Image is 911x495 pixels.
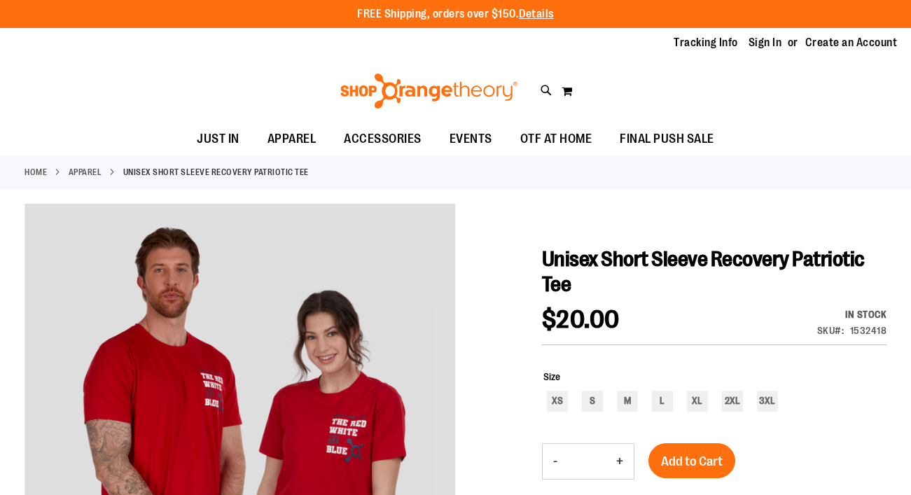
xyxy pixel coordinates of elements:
[652,391,673,412] div: L
[357,6,554,22] p: FREE Shipping, orders over $150.
[197,123,239,155] span: JUST IN
[648,443,735,478] button: Add to Cart
[817,307,887,321] div: In stock
[543,444,568,479] button: Decrease product quantity
[606,444,634,479] button: Increase product quantity
[547,391,568,412] div: XS
[722,391,743,412] div: 2XL
[338,74,520,109] img: Shop Orangetheory
[749,35,782,50] a: Sign In
[757,391,778,412] div: 3XL
[687,391,708,412] div: XL
[543,371,560,382] span: Size
[267,123,317,155] span: APPAREL
[817,325,844,336] strong: SKU
[344,123,422,155] span: ACCESSORIES
[542,305,620,334] span: $20.00
[582,391,603,412] div: S
[817,307,887,321] div: Availability
[661,454,723,469] span: Add to Cart
[568,445,606,478] input: Product quantity
[617,391,638,412] div: M
[25,166,47,179] a: Home
[450,123,492,155] span: EVENTS
[123,166,309,179] strong: Unisex Short Sleeve Recovery Patriotic Tee
[520,123,592,155] span: OTF AT HOME
[620,123,714,155] span: FINAL PUSH SALE
[674,35,738,50] a: Tracking Info
[69,166,102,179] a: APPAREL
[519,8,554,20] a: Details
[542,247,865,296] span: Unisex Short Sleeve Recovery Patriotic Tee
[850,323,887,337] div: 1532418
[805,35,898,50] a: Create an Account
